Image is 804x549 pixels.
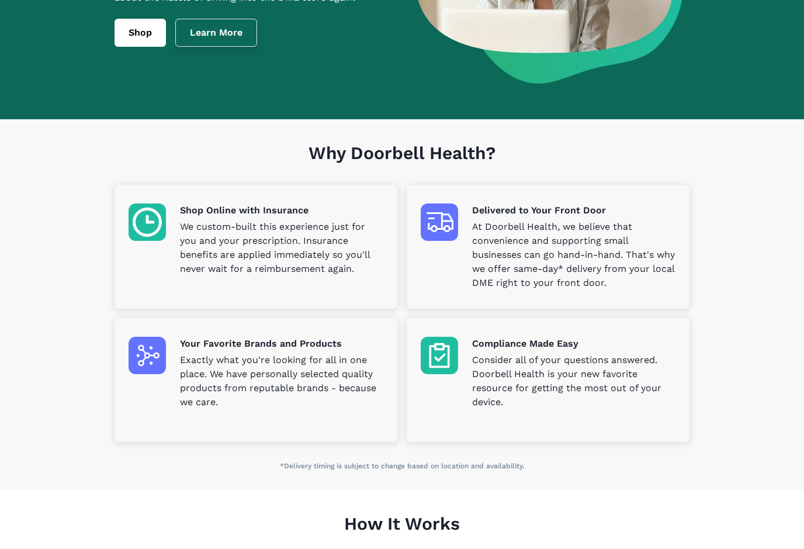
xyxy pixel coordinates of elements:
[421,203,458,241] img: Delivered to Your Front Door icon
[180,337,383,351] p: Your Favorite Brands and Products
[472,220,675,290] p: At Doorbell Health, we believe that convenience and supporting small businesses can go hand-in-ha...
[129,337,166,374] img: Your Favorite Brands and Products icon
[180,203,383,217] p: Shop Online with Insurance
[115,19,166,47] a: Shop
[115,143,689,185] h1: Why Doorbell Health?
[472,337,675,351] p: Compliance Made Easy
[180,353,383,409] p: Exactly what you're looking for all in one place. We have personally selected quality products fr...
[175,19,257,47] a: Learn More
[115,461,689,471] p: *Delivery timing is subject to change based on location and availability.
[472,353,675,409] p: Consider all of your questions answered. Doorbell Health is your new favorite resource for gettin...
[129,203,166,241] img: Shop Online with Insurance icon
[180,220,383,276] p: We custom-built this experience just for you and your prescription. Insurance benefits are applie...
[472,203,675,217] p: Delivered to Your Front Door
[421,337,458,374] img: Compliance Made Easy icon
